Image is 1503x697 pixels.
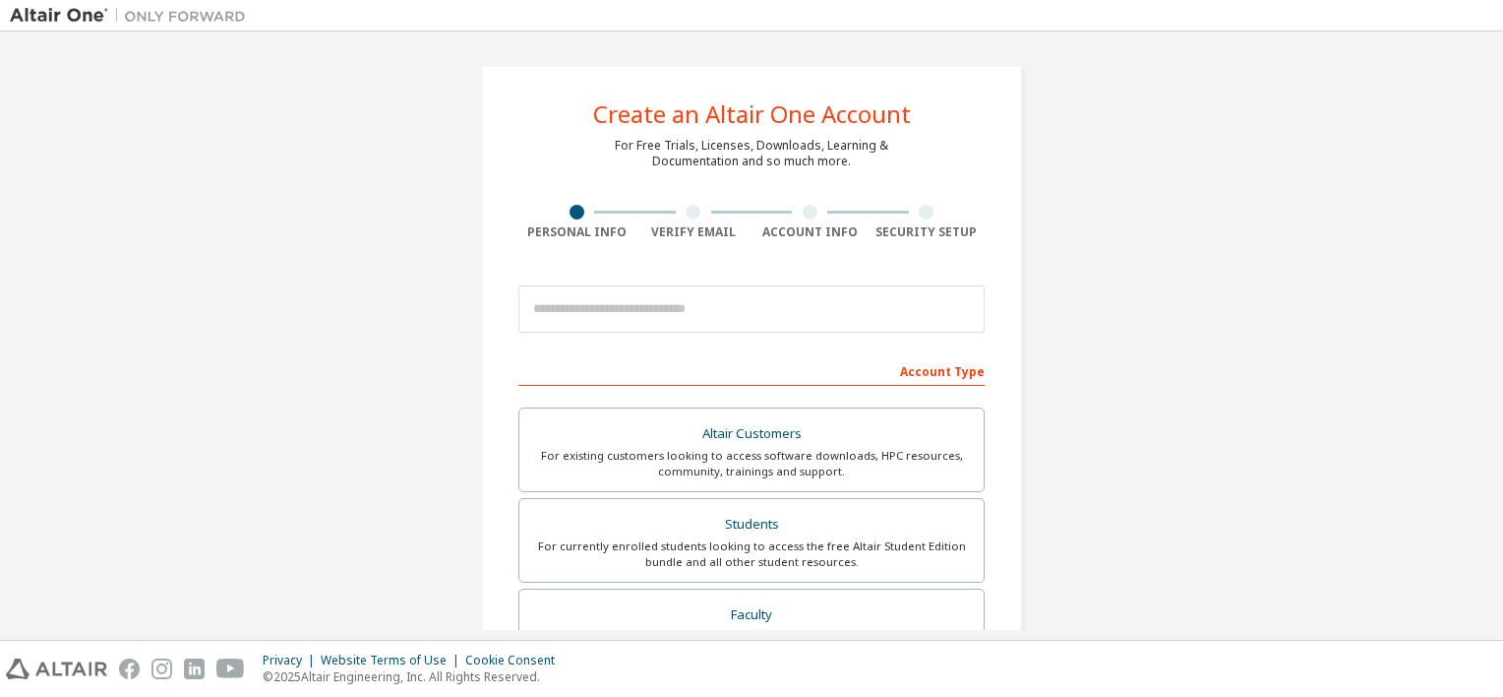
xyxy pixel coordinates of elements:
[6,659,107,679] img: altair_logo.svg
[465,653,567,668] div: Cookie Consent
[518,224,635,240] div: Personal Info
[263,653,321,668] div: Privacy
[184,659,205,679] img: linkedin.svg
[10,6,256,26] img: Altair One
[531,539,972,570] div: For currently enrolled students looking to access the free Altair Student Edition bundle and all ...
[151,659,172,679] img: instagram.svg
[518,354,985,386] div: Account Type
[593,102,911,126] div: Create an Altair One Account
[263,668,567,685] p: © 2025 Altair Engineering, Inc. All Rights Reserved.
[216,659,245,679] img: youtube.svg
[531,602,972,629] div: Faculty
[531,448,972,479] div: For existing customers looking to access software downloads, HPC resources, community, trainings ...
[615,138,888,169] div: For Free Trials, Licenses, Downloads, Learning & Documentation and so much more.
[531,628,972,660] div: For faculty & administrators of academic institutions administering students and accessing softwa...
[321,653,465,668] div: Website Terms of Use
[869,224,986,240] div: Security Setup
[635,224,752,240] div: Verify Email
[531,511,972,539] div: Students
[751,224,869,240] div: Account Info
[119,659,140,679] img: facebook.svg
[531,420,972,448] div: Altair Customers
